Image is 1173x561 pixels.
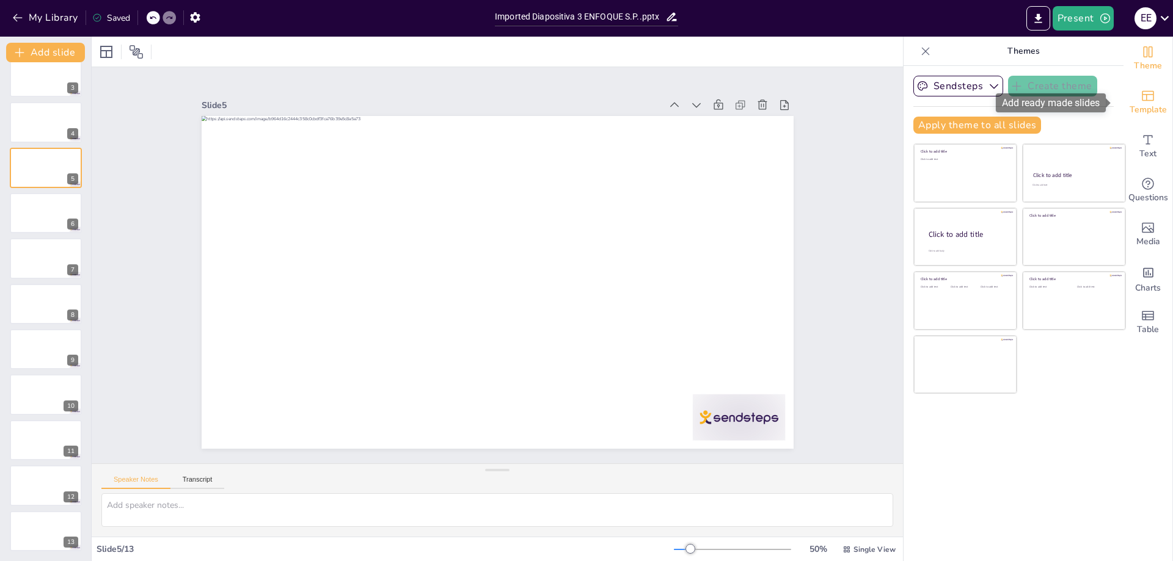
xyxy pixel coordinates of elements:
div: Add charts and graphs [1124,256,1172,300]
button: Export to PowerPoint [1026,6,1050,31]
div: 13 [10,511,82,551]
div: 10 [10,374,82,414]
button: My Library [9,8,83,27]
span: Charts [1135,281,1161,295]
div: 7 [67,264,78,275]
div: 3 [67,82,78,93]
div: Click to add title [1033,172,1114,179]
div: Change the overall theme [1124,37,1172,81]
span: Theme [1134,59,1162,73]
div: 5 [67,173,78,184]
p: Themes [935,37,1111,66]
span: Single View [853,545,896,554]
div: Get real-time input from your audience [1124,168,1172,212]
div: 12 [64,491,78,502]
button: Add slide [6,43,85,62]
div: 8 [67,309,78,320]
div: Click to add text [921,286,948,289]
div: Click to add text [921,158,1008,161]
div: Click to add title [929,229,1007,239]
div: 4 [67,128,78,139]
div: 12 [10,465,82,505]
div: 6 [10,193,82,233]
div: Click to add text [1077,286,1116,289]
button: Transcript [170,476,225,489]
button: E E [1135,6,1157,31]
div: E E [1135,7,1157,29]
div: Click to add body [929,249,1006,252]
div: Add text boxes [1124,125,1172,168]
div: 9 [67,355,78,366]
span: Template [1130,103,1167,117]
div: 3 [10,57,82,97]
div: Layout [97,42,116,62]
div: 7 [10,238,82,278]
div: 8 [10,284,82,324]
span: Questions [1128,191,1168,204]
div: Click to add text [951,286,978,289]
div: Click to add title [1029,213,1117,218]
button: Speaker Notes [101,476,170,489]
div: 11 [10,420,82,460]
div: 6 [67,219,78,230]
div: 13 [64,537,78,548]
div: Click to add title [921,149,1008,154]
button: Create theme [1008,76,1097,96]
div: Click to add text [1032,184,1114,187]
div: Add ready made slides [1124,81,1172,125]
div: 9 [10,329,82,369]
span: Position [129,45,144,59]
div: Add ready made slides [996,93,1106,112]
div: 5 [10,148,82,188]
div: 11 [64,446,78,457]
button: Sendsteps [913,76,1003,96]
span: Media [1136,235,1160,248]
span: Table [1137,323,1159,336]
div: Click to add title [921,277,1008,281]
div: Click to add text [981,286,1008,289]
div: Click to add text [1029,286,1068,289]
div: 4 [10,102,82,142]
div: 10 [64,400,78,411]
div: Saved [92,12,130,24]
button: Apply theme to all slides [913,117,1041,134]
span: Text [1139,147,1157,161]
div: 50 % [803,543,833,555]
div: Click to add title [1029,277,1117,281]
div: Slide 5 / 13 [97,543,674,555]
div: Add images, graphics, shapes or video [1124,212,1172,256]
input: Insert title [495,8,665,26]
button: Present [1053,6,1114,31]
div: Add a table [1124,300,1172,344]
